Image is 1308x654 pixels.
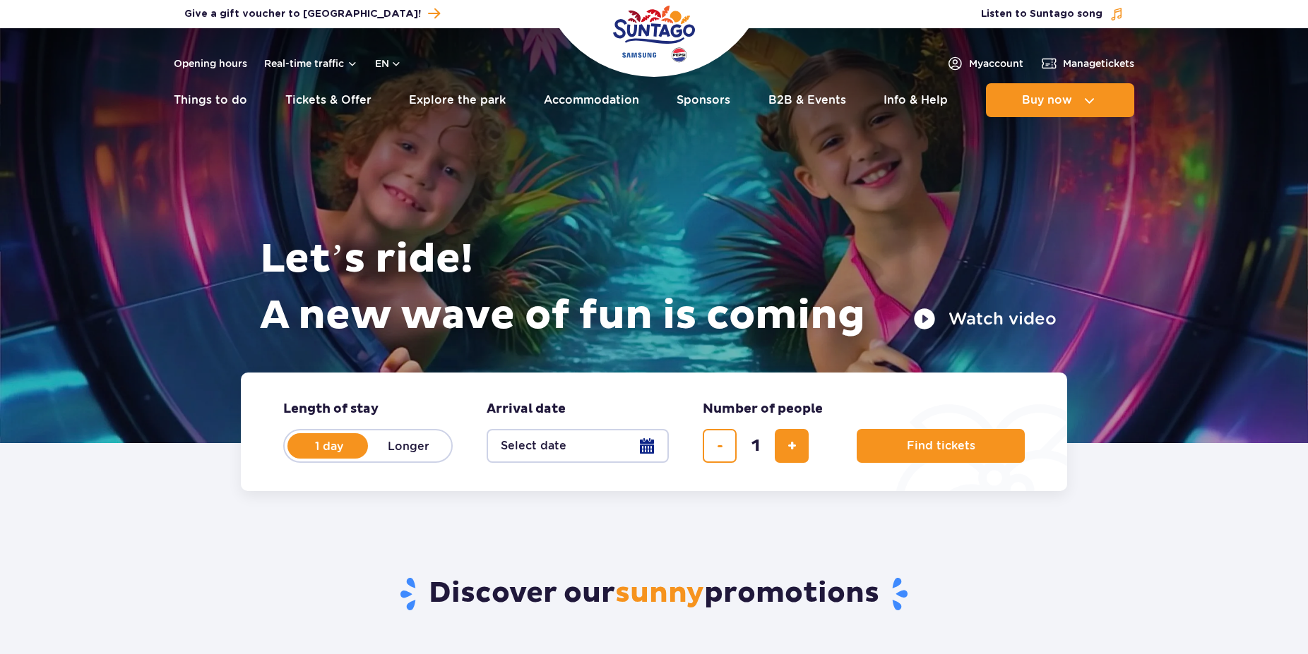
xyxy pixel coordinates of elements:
[677,83,730,117] a: Sponsors
[264,58,358,69] button: Real-time traffic
[375,56,402,71] button: en
[409,83,506,117] a: Explore the park
[969,56,1023,71] span: My account
[289,431,369,461] label: 1 day
[368,431,448,461] label: Longer
[184,4,440,23] a: Give a gift voucher to [GEOGRAPHIC_DATA]!
[241,373,1067,491] form: Planning your visit to Park of Poland
[544,83,639,117] a: Accommodation
[174,83,247,117] a: Things to do
[285,83,371,117] a: Tickets & Offer
[283,401,379,418] span: Length of stay
[615,576,704,611] span: sunny
[981,7,1124,21] button: Listen to Suntago song
[775,429,809,463] button: add ticket
[1040,55,1134,72] a: Managetickets
[981,7,1102,21] span: Listen to Suntago song
[884,83,948,117] a: Info & Help
[907,440,975,452] span: Find tickets
[986,83,1134,117] button: Buy now
[1063,56,1134,71] span: Manage tickets
[703,401,823,418] span: Number of people
[913,308,1057,330] button: Watch video
[184,7,421,21] span: Give a gift voucher to [GEOGRAPHIC_DATA]!
[946,55,1023,72] a: Myaccount
[857,429,1025,463] button: Find tickets
[241,576,1068,612] h2: Discover our promotions
[487,401,566,418] span: Arrival date
[768,83,846,117] a: B2B & Events
[703,429,737,463] button: remove ticket
[174,56,247,71] a: Opening hours
[487,429,669,463] button: Select date
[1022,94,1072,107] span: Buy now
[260,231,1057,344] h1: Let’s ride! A new wave of fun is coming
[739,429,773,463] input: number of tickets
